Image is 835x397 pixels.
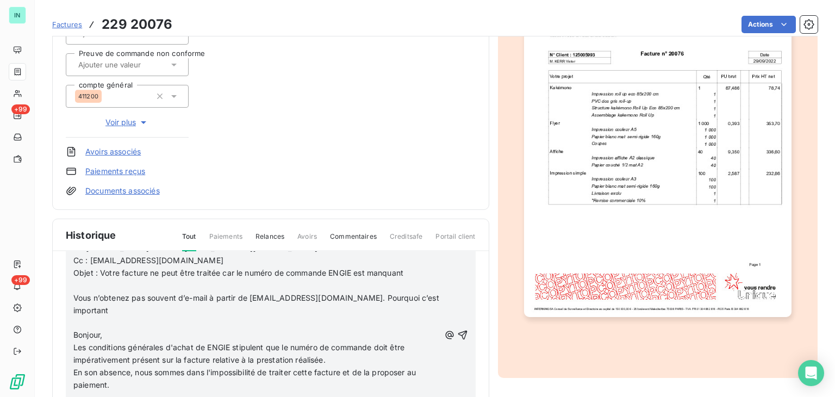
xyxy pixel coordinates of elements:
[102,15,172,34] h3: 229 20076
[330,232,377,250] span: Commentaires
[73,368,418,389] span: En son absence, nous sommes dans l'impossibilité de traiter cette facture et de la proposer au pa...
[9,373,26,390] img: Logo LeanPay
[209,232,242,250] span: Paiements
[78,93,98,100] span: 411200
[77,60,186,70] input: Ajouter une valeur
[9,7,26,24] div: IN
[73,330,102,339] span: Bonjour,
[11,275,30,285] span: +99
[52,19,82,30] a: Factures
[66,116,189,128] button: Voir plus
[73,268,403,277] span: Objet : Votre facture ne peut être traitée car le numéro de commande ENGIE est manquant
[66,228,116,243] span: Historique
[85,166,145,177] a: Paiements reçus
[73,343,407,364] span: Les conditions générales d'achat de ENGIE stipulent que le numéro de commande doit être impérativ...
[798,360,824,386] div: Open Intercom Messenger
[256,232,284,250] span: Relances
[85,185,160,196] a: Documents associés
[390,232,423,250] span: Creditsafe
[105,117,149,128] span: Voir plus
[73,256,223,265] span: Cc : [EMAIL_ADDRESS][DOMAIN_NAME]
[52,20,82,29] span: Factures
[73,293,441,315] span: Vous n’obtenez pas souvent d’e-mail à partir de [EMAIL_ADDRESS][DOMAIN_NAME]. Pourquoi c’est impo...
[435,232,475,250] span: Portail client
[182,232,196,251] span: Tout
[85,146,141,157] a: Avoirs associés
[297,232,317,250] span: Avoirs
[741,16,796,33] button: Actions
[11,104,30,114] span: +99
